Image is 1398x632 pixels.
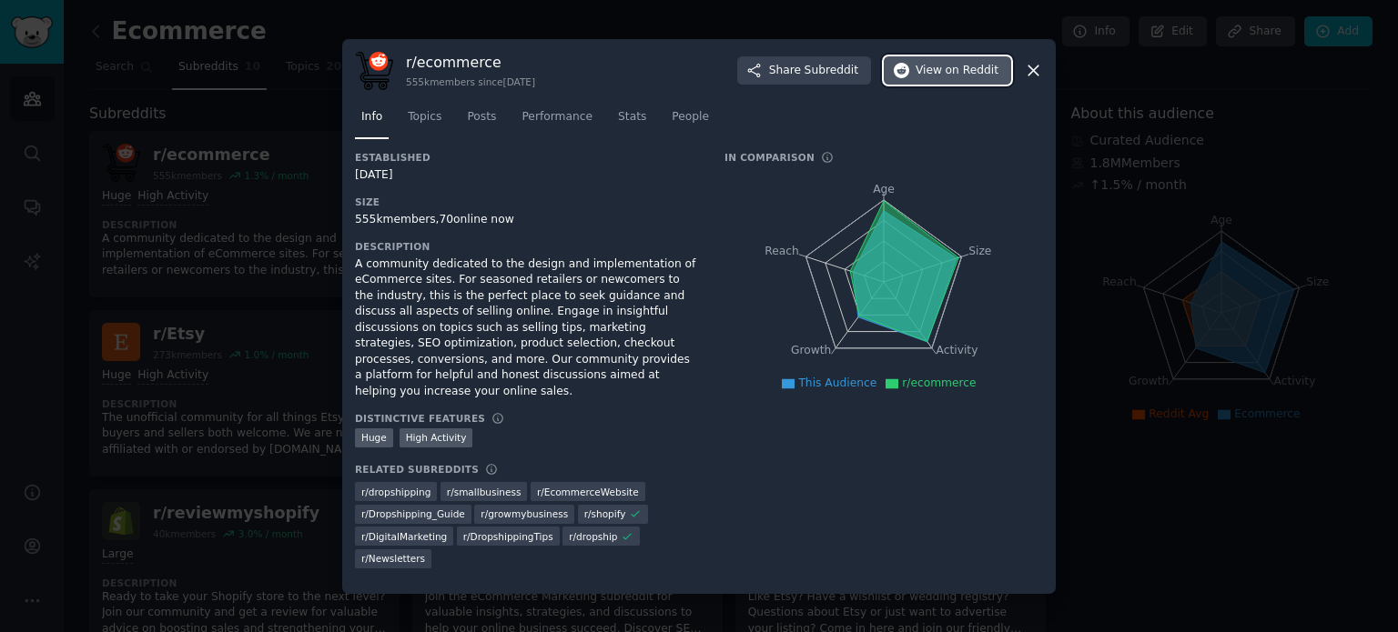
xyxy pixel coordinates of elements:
[884,56,1011,85] button: Viewon Reddit
[401,103,448,140] a: Topics
[361,109,382,125] span: Info
[805,63,858,79] span: Subreddit
[447,486,522,498] span: r/ smallbusiness
[355,463,479,476] h3: Related Subreddits
[355,256,699,400] div: A community dedicated to the design and implementation of eCommerce sites. For seasoned retailers...
[355,103,389,140] a: Info
[406,53,535,72] h3: r/ ecommerce
[618,109,646,125] span: Stats
[361,486,431,498] span: r/ dropshipping
[968,244,991,256] tspan: Size
[355,240,699,253] h3: Description
[765,244,799,256] tspan: Reach
[737,56,871,85] button: ShareSubreddit
[672,109,709,125] span: People
[355,212,699,228] div: 555k members, 70 online now
[724,151,815,164] h3: In Comparison
[481,507,568,520] span: r/ growmybusiness
[463,530,553,543] span: r/ DropshippingTips
[946,63,998,79] span: on Reddit
[361,507,465,520] span: r/ Dropshipping_Guide
[916,63,998,79] span: View
[461,103,502,140] a: Posts
[902,376,976,389] span: r/ecommerce
[515,103,599,140] a: Performance
[355,52,393,90] img: ecommerce
[569,530,617,543] span: r/ dropship
[355,196,699,208] h3: Size
[612,103,653,140] a: Stats
[873,183,895,196] tspan: Age
[406,75,535,88] div: 555k members since [DATE]
[408,109,441,125] span: Topics
[791,344,831,356] tspan: Growth
[355,428,393,447] div: Huge
[361,552,425,565] span: r/ Newsletters
[665,103,715,140] a: People
[355,167,699,184] div: [DATE]
[355,151,699,164] h3: Established
[467,109,496,125] span: Posts
[537,486,639,498] span: r/ EcommerceWebsite
[522,109,593,125] span: Performance
[584,507,626,520] span: r/ shopify
[355,412,485,425] h3: Distinctive Features
[361,530,447,543] span: r/ DigitalMarketing
[400,428,473,447] div: High Activity
[937,344,978,356] tspan: Activity
[769,63,858,79] span: Share
[798,376,876,389] span: This Audience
